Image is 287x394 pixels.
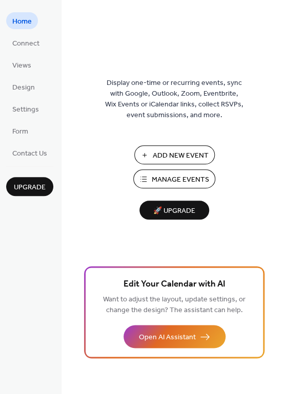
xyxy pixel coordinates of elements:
span: Settings [12,104,39,115]
a: Settings [6,100,45,117]
a: Contact Us [6,144,53,161]
button: Add New Event [134,145,215,164]
button: Manage Events [133,169,215,188]
a: Design [6,78,41,95]
span: Home [12,16,32,27]
span: Edit Your Calendar with AI [124,277,225,292]
span: Upgrade [14,182,46,193]
span: Design [12,82,35,93]
button: 🚀 Upgrade [139,201,209,220]
span: 🚀 Upgrade [146,204,203,218]
span: Display one-time or recurring events, sync with Google, Outlook, Zoom, Eventbrite, Wix Events or ... [105,78,243,121]
a: Views [6,56,37,73]
button: Open AI Assistant [124,325,225,348]
span: Contact Us [12,148,47,159]
span: Views [12,60,31,71]
span: Open AI Assistant [139,332,196,343]
a: Home [6,12,38,29]
span: Form [12,126,28,137]
span: Want to adjust the layout, update settings, or change the design? The assistant can help. [103,293,245,317]
span: Manage Events [152,174,209,185]
button: Upgrade [6,177,53,196]
span: Add New Event [153,150,209,161]
span: Connect [12,38,39,49]
a: Connect [6,34,46,51]
a: Form [6,122,34,139]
